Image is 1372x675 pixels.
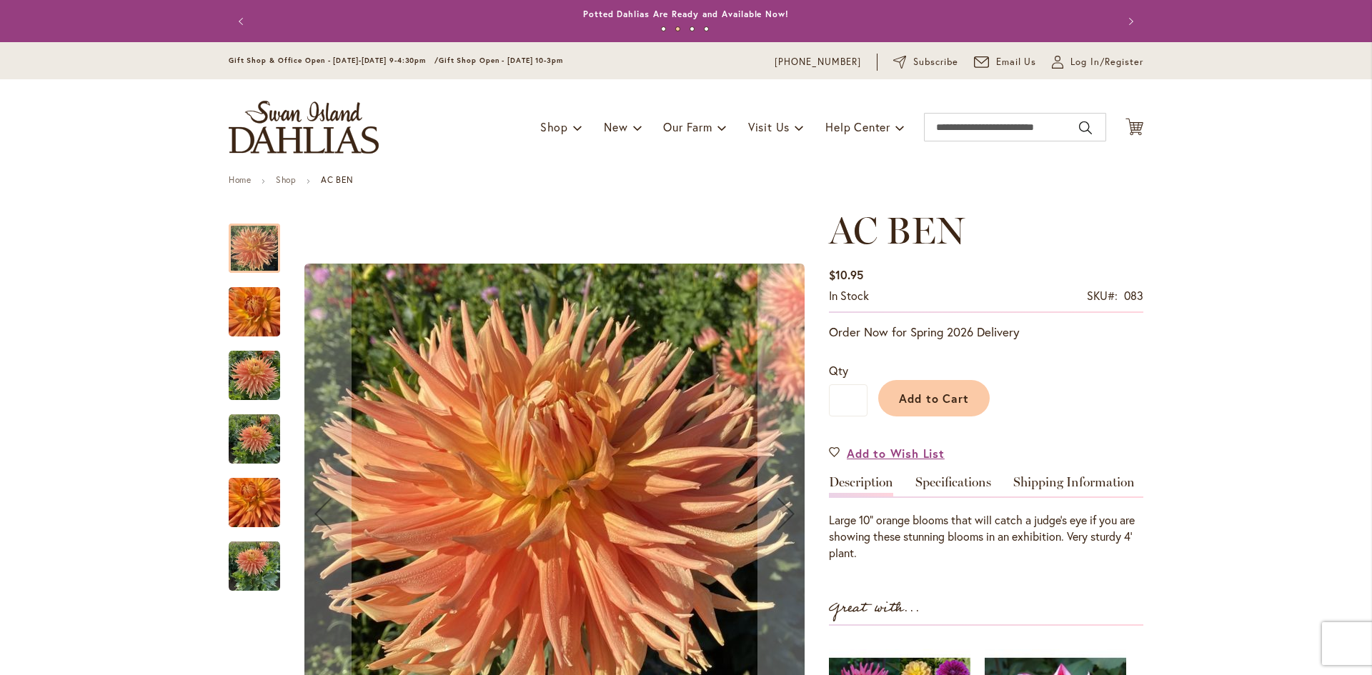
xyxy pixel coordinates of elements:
a: Log In/Register [1052,55,1143,69]
a: Add to Wish List [829,445,945,461]
span: New [604,119,627,134]
span: Add to Wish List [847,445,945,461]
a: store logo [229,101,379,154]
div: 083 [1124,288,1143,304]
span: In stock [829,288,869,303]
button: 4 of 4 [704,26,709,31]
span: $10.95 [829,267,863,282]
img: AC BEN [229,469,280,537]
span: Email Us [996,55,1037,69]
p: Order Now for Spring 2026 Delivery [829,324,1143,341]
div: AC BEN [229,400,294,464]
div: Detailed Product Info [829,476,1143,561]
a: Shipping Information [1013,476,1135,496]
button: Previous [229,7,257,36]
a: Subscribe [893,55,958,69]
span: Qty [829,363,848,378]
div: Availability [829,288,869,304]
p: Large 10” orange blooms that will catch a judge’s eye if you are showing these stunning blooms in... [829,512,1143,561]
span: Our Farm [663,119,712,134]
strong: Great with... [829,596,920,620]
span: Subscribe [913,55,958,69]
button: Add to Cart [878,380,990,416]
button: 1 of 4 [661,26,666,31]
span: Gift Shop & Office Open - [DATE]-[DATE] 9-4:30pm / [229,56,439,65]
button: 2 of 4 [675,26,680,31]
a: Shop [276,174,296,185]
img: AC BEN [229,350,280,401]
div: AC BEN [229,464,294,527]
div: AC BEN [229,273,294,336]
span: Visit Us [748,119,790,134]
a: Description [829,476,893,496]
img: AC BEN [229,414,280,465]
div: AC BEN [229,527,280,591]
span: Gift Shop Open - [DATE] 10-3pm [439,56,563,65]
div: AC BEN [229,209,294,273]
span: AC BEN [829,208,965,253]
button: Next [1115,7,1143,36]
a: Email Us [974,55,1037,69]
button: 3 of 4 [690,26,695,31]
span: Log In/Register [1070,55,1143,69]
img: AC BEN [229,541,280,592]
a: Potted Dahlias Are Ready and Available Now! [583,9,789,19]
a: [PHONE_NUMBER] [775,55,861,69]
a: Specifications [915,476,991,496]
span: Shop [540,119,568,134]
span: Add to Cart [899,391,970,406]
img: AC BEN [229,278,280,346]
a: Home [229,174,251,185]
span: Help Center [825,119,890,134]
div: AC BEN [229,336,294,400]
strong: SKU [1087,288,1118,303]
strong: AC BEN [321,174,354,185]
